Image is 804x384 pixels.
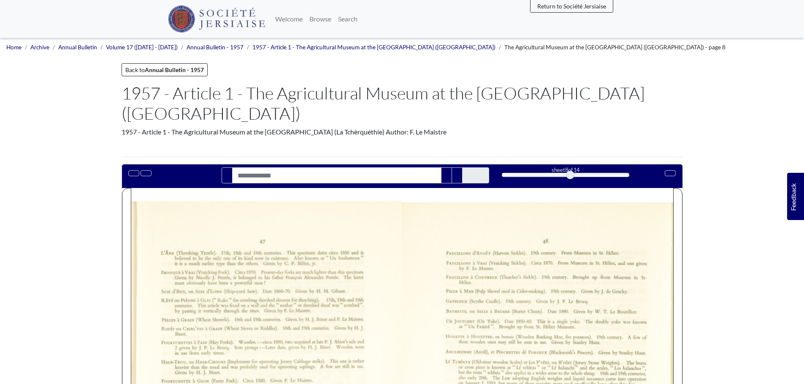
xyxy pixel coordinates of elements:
[128,170,139,176] button: Toggle text selection (Alt+T)
[452,167,463,183] button: Next Match
[252,44,495,51] a: 1957 - Article 1 - The Agricultural Museum at the [GEOGRAPHIC_DATA] ([GEOGRAPHIC_DATA])
[122,127,683,137] div: 1957 - Article 1 - The Agricultural Museum at the [GEOGRAPHIC_DATA] (La Tchèrquéthie) Author: F. ...
[141,170,152,176] button: Open transcription window
[168,3,265,35] a: Société Jersiaise logo
[565,166,568,173] span: 8
[306,11,335,27] a: Browse
[787,173,804,220] a: Would you like to provide feedback?
[187,44,244,51] a: Annual Bulletin - 1957
[168,5,265,32] img: Société Jersiaise
[145,66,204,73] strong: Annual Bulletin - 1957
[441,167,452,183] button: Previous Match
[58,44,97,51] a: Annual Bulletin
[222,167,233,183] button: Search
[6,44,22,51] a: Home
[272,11,306,27] a: Welcome
[122,83,683,124] h1: 1957 - Article 1 - The Agricultural Museum at the [GEOGRAPHIC_DATA] ([GEOGRAPHIC_DATA])
[106,44,178,51] a: Volume 17 ([DATE] - [DATE])
[504,44,725,51] span: The Agricultural Museum at the [GEOGRAPHIC_DATA] ([GEOGRAPHIC_DATA]) - page 8
[788,183,798,210] span: Feedback
[30,44,49,51] a: Archive
[335,11,361,27] a: Search
[537,3,606,10] span: Return to Société Jersiaise
[232,167,441,183] input: Search for
[665,170,676,176] button: Full screen mode
[502,166,629,174] div: sheet of 14
[122,63,208,76] a: Back toAnnual Bulletin - 1957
